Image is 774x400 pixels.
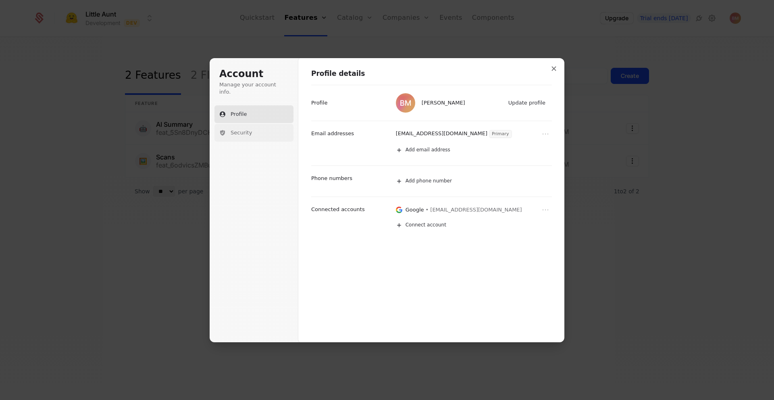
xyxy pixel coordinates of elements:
[504,97,550,109] button: Update profile
[231,129,252,136] span: Security
[214,105,293,123] button: Profile
[541,205,550,215] button: Open menu
[547,61,561,76] button: Close modal
[392,172,561,190] button: Add phone number
[311,175,352,182] p: Phone numbers
[406,206,424,214] p: Google
[396,93,415,113] img: Beom Mee
[219,81,289,96] p: Manage your account info.
[396,206,402,214] img: Google
[219,68,289,81] h1: Account
[311,69,552,79] h1: Profile details
[489,130,512,138] span: Primary
[311,206,365,213] p: Connected accounts
[541,129,550,139] button: Open menu
[231,111,247,118] span: Profile
[214,124,293,142] button: Security
[426,206,522,214] span: • [EMAIL_ADDRESS][DOMAIN_NAME]
[396,130,487,138] p: [EMAIL_ADDRESS][DOMAIN_NAME]
[392,216,552,234] button: Connect account
[406,222,446,228] span: Connect account
[311,130,354,137] p: Email addresses
[422,99,465,107] span: [PERSON_NAME]
[406,147,450,153] span: Add email address
[311,99,327,107] p: Profile
[392,141,561,159] button: Add email address
[406,178,452,184] span: Add phone number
